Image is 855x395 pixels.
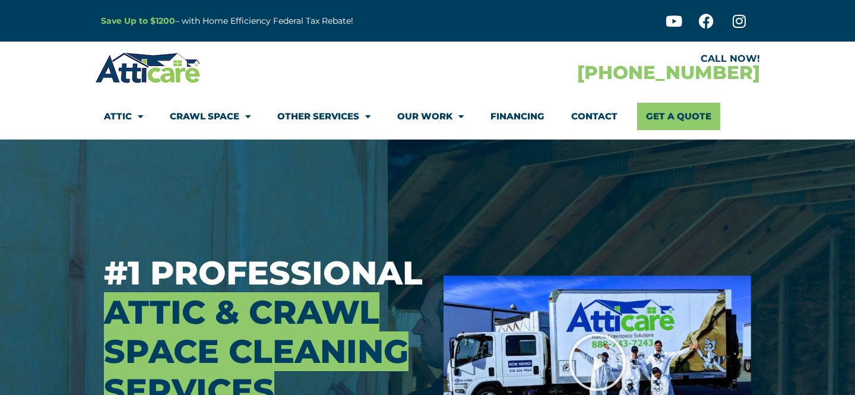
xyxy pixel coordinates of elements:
a: Financing [490,103,544,130]
a: Save Up to $1200 [101,15,175,26]
a: Crawl Space [170,103,251,130]
p: – with Home Efficiency Federal Tax Rebate! [101,14,486,28]
a: Other Services [277,103,370,130]
a: Our Work [397,103,464,130]
div: Play Video [568,333,627,392]
nav: Menu [104,103,751,130]
a: Attic [104,103,143,130]
a: Contact [571,103,617,130]
div: CALL NOW! [427,54,760,64]
a: Get A Quote [637,103,720,130]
